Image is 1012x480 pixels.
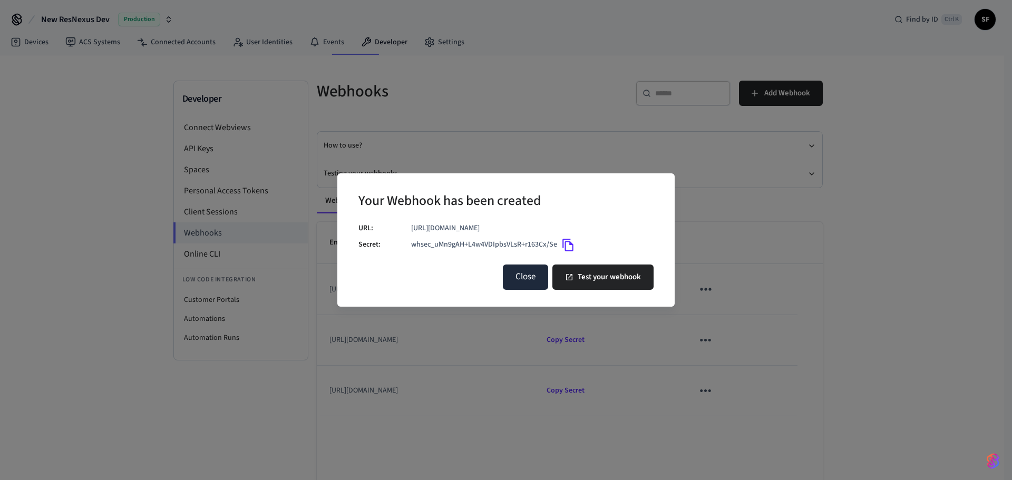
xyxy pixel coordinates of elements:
[358,186,541,218] h2: Your Webhook has been created
[987,453,999,469] img: SeamLogoGradient.69752ec5.svg
[552,265,654,290] button: Test your webhook
[503,265,548,290] button: Close
[411,223,654,234] p: [URL][DOMAIN_NAME]
[557,234,579,256] button: Copy
[358,223,411,234] p: URL:
[411,239,557,250] p: whsec_uMn9gAH+L4w4VDIpbsVLsR+r163Cx/Se
[358,239,411,250] p: Secret:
